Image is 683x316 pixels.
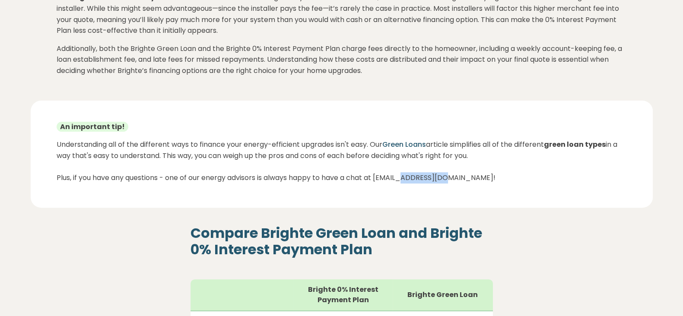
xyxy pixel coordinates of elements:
[57,43,627,76] p: Additionally, both the Brighte Green Loan and the Brighte 0% Interest Payment Plan charge fees di...
[393,279,492,311] th: Brighte Green Loan
[382,139,426,149] a: Green Loans
[294,279,393,311] th: Brighte 0% Interest Payment Plan
[57,139,627,183] p: Understanding all of the different ways to finance your energy-efficient upgrades isn't easy. Our...
[191,225,493,258] h3: Compare Brighte Green Loan and Brighte 0% Interest Payment Plan
[544,139,606,149] strong: green loan types
[57,122,128,132] strong: An important tip!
